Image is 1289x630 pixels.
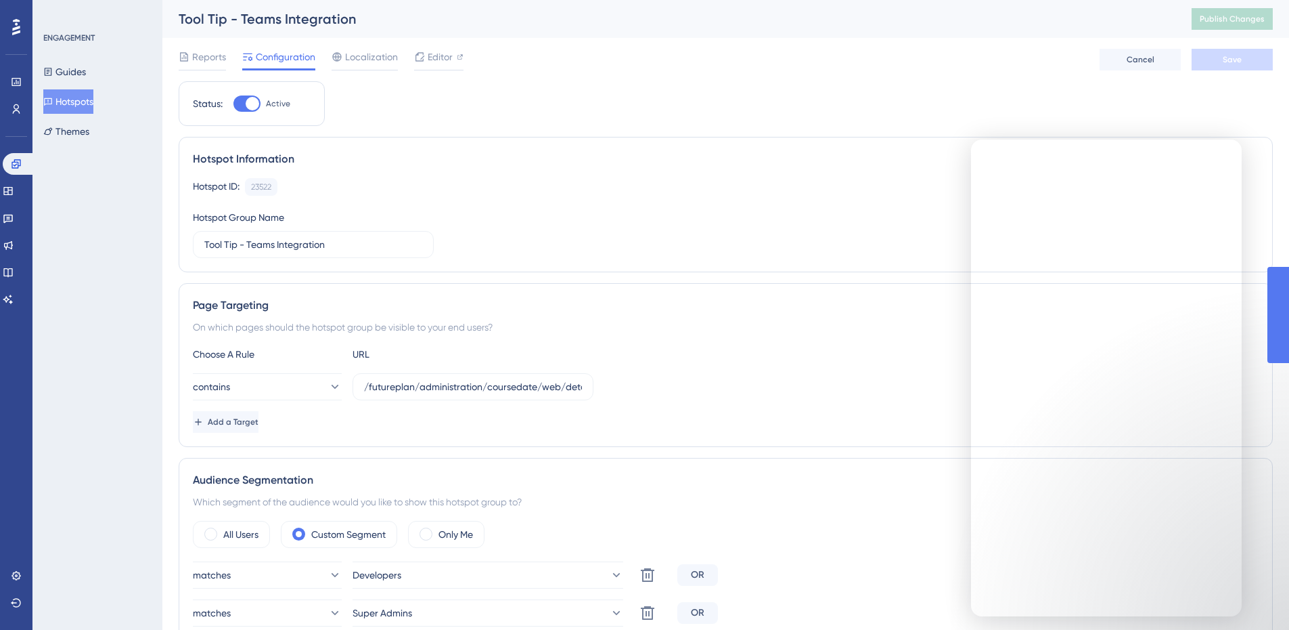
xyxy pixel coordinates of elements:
button: Guides [43,60,86,84]
div: OR [677,602,718,624]
button: Hotspots [43,89,93,114]
div: Hotspot Group Name [193,209,284,226]
div: Choose A Rule [193,346,342,362]
div: OR [677,564,718,586]
div: Hotspot ID: [193,178,240,196]
div: URL [353,346,501,362]
div: ENGAGEMENT [43,33,95,43]
button: contains [193,373,342,400]
span: Add a Target [208,417,258,427]
span: Save [1223,54,1242,65]
label: Only Me [438,526,473,543]
span: matches [193,567,231,583]
label: Custom Segment [311,526,386,543]
button: Cancel [1100,49,1181,70]
div: Which segment of the audience would you like to show this hotspot group to? [193,494,1259,510]
span: Super Admins [353,605,412,621]
div: Tool Tip - Teams Integration [179,9,1158,28]
span: Localization [345,49,398,65]
button: Save [1192,49,1273,70]
span: Configuration [256,49,315,65]
input: Type your Hotspot Group Name here [204,237,422,252]
button: Publish Changes [1192,8,1273,30]
iframe: UserGuiding AI Assistant Launcher [1232,576,1273,617]
span: Reports [192,49,226,65]
div: 23522 [251,182,271,192]
div: Hotspot Information [193,151,1259,167]
span: Publish Changes [1200,14,1265,24]
button: Developers [353,562,623,589]
input: yourwebsite.com/path [364,379,582,394]
div: Status: [193,96,223,112]
button: Themes [43,119,89,144]
div: Audience Segmentation [193,472,1259,488]
span: contains [193,379,230,395]
span: Active [266,98,290,109]
div: Page Targeting [193,297,1259,314]
label: All Users [223,526,258,543]
iframe: Intercom live chat [971,140,1242,616]
button: matches [193,600,342,627]
button: Add a Target [193,411,258,433]
span: Developers [353,567,401,583]
span: Editor [428,49,453,65]
span: Cancel [1127,54,1154,65]
div: On which pages should the hotspot group be visible to your end users? [193,319,1259,335]
button: Super Admins [353,600,623,627]
button: matches [193,562,342,589]
span: matches [193,605,231,621]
